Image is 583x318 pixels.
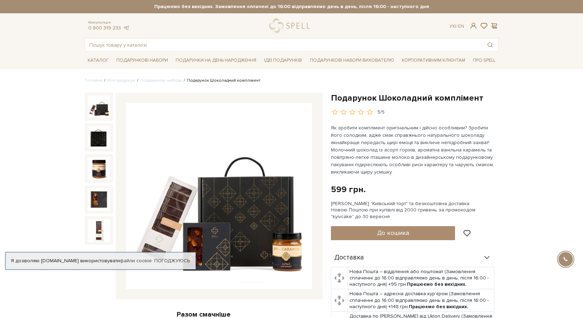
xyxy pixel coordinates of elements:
img: Подарунок Шоколадний комплімент [126,103,312,289]
img: Подарунок Шоколадний комплімент [88,157,110,180]
div: Я дозволяю [DOMAIN_NAME] використовувати [6,258,196,264]
div: [PERSON_NAME] "Київський торт" та безкоштовна доставка Новою Поштою при купівлі від 2000 гривень ... [331,201,499,220]
td: Нова Пошта – адресна доставка кур'єром (Замовлення сплаченні до 16:00 відправляємо день в день, п... [348,289,494,312]
a: файли cookie [120,258,152,264]
span: | [455,23,456,29]
b: Працюємо без вихідних. [409,304,468,310]
a: Про Spell [470,55,498,66]
button: Пошук товару у каталозі [482,39,498,51]
img: Подарунок Шоколадний комплімент [88,188,110,211]
a: 0 800 319 233 [88,25,121,31]
li: Подарунок Шоколадний комплімент [182,77,260,84]
a: Подарунки на День народження [173,55,259,66]
a: Подарункові набори [140,78,182,83]
a: Головна [85,78,102,83]
div: 5/5 [378,109,385,116]
button: До кошика [331,226,455,240]
a: En [458,23,464,29]
a: Подарункові набори вихователю [307,54,397,66]
img: Подарунок Шоколадний комплімент [88,126,110,149]
a: Ідеї подарунків [261,55,305,66]
strong: Працюємо без вихідних. Замовлення оплачені до 16:00 відправляємо день в день, після 16:00 - насту... [85,4,499,10]
div: 599 грн. [331,184,366,195]
input: Пошук товару у каталозі [85,39,482,51]
h1: Подарунок Шоколадний комплімент [331,93,499,103]
span: Консультація: [88,20,130,25]
a: telegram [123,25,130,31]
a: Вся продукція [107,78,135,83]
a: Подарункові набори [114,55,171,66]
span: До кошика [377,229,409,237]
a: Каталог [85,55,111,66]
a: logo [269,19,313,33]
span: Доставка [334,255,364,261]
b: Працюємо без вихідних. [407,281,467,287]
img: Подарунок Шоколадний комплімент [88,219,110,242]
div: Ук [449,23,464,29]
p: Як зробити комплімент оригінальним і дійсно особливим? Зробити його солодким, адже смак справжньо... [331,124,495,176]
td: Нова Пошта – відділення або поштомат (Замовлення сплаченні до 16:00 відправляємо день в день, піс... [348,267,494,289]
img: Подарунок Шоколадний комплімент [88,95,110,118]
a: Погоджуюсь [154,258,190,264]
a: Корпоративним клієнтам [399,54,468,66]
